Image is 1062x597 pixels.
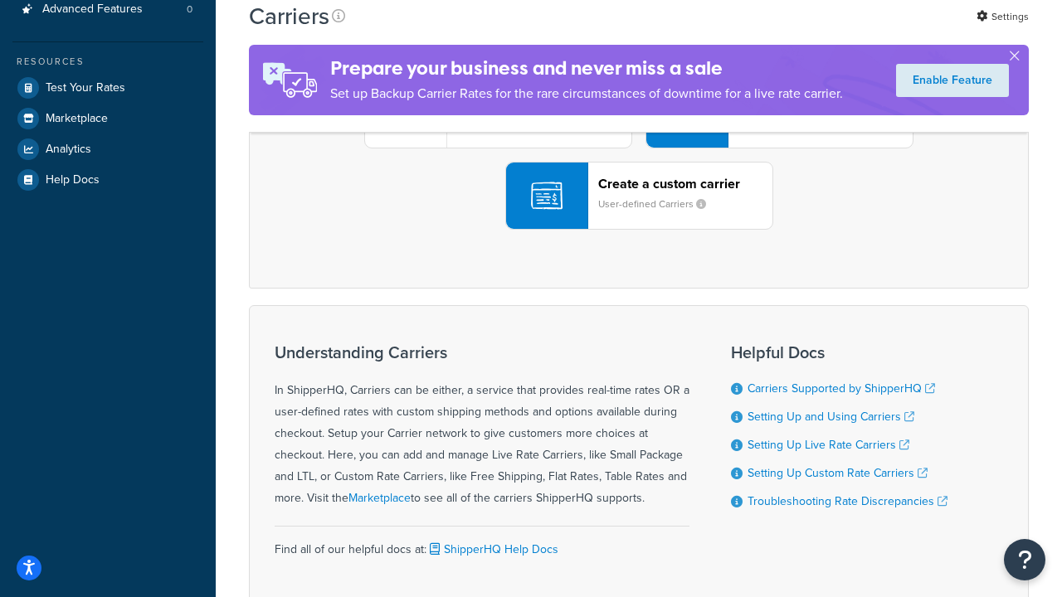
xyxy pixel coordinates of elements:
a: ShipperHQ Help Docs [426,541,558,558]
h4: Prepare your business and never miss a sale [330,55,843,82]
span: Test Your Rates [46,81,125,95]
img: icon-carrier-custom-c93b8a24.svg [531,180,563,211]
a: Setting Up Live Rate Carriers [748,436,909,454]
a: Analytics [12,134,203,164]
button: Create a custom carrierUser-defined Carriers [505,162,773,230]
h3: Understanding Carriers [275,343,689,362]
div: Find all of our helpful docs at: [275,526,689,561]
a: Help Docs [12,165,203,195]
span: Help Docs [46,173,100,187]
small: User-defined Carriers [598,197,719,211]
span: 0 [187,2,192,17]
header: Create a custom carrier [598,176,772,192]
img: ad-rules-rateshop-fe6ec290ccb7230408bd80ed9643f0289d75e0ffd9eb532fc0e269fcd187b520.png [249,45,330,115]
a: Test Your Rates [12,73,203,103]
a: Setting Up and Using Carriers [748,408,914,425]
span: Marketplace [46,112,108,126]
span: Analytics [46,143,91,157]
h3: Helpful Docs [731,343,948,362]
div: In ShipperHQ, Carriers can be either, a service that provides real-time rates OR a user-defined r... [275,343,689,509]
a: Enable Feature [896,64,1009,97]
button: Open Resource Center [1004,539,1045,580]
a: Troubleshooting Rate Discrepancies [748,493,948,510]
p: Set up Backup Carrier Rates for the rare circumstances of downtime for a live rate carrier. [330,82,843,105]
a: Marketplace [348,489,411,507]
span: Advanced Features [42,2,143,17]
a: Carriers Supported by ShipperHQ [748,380,935,397]
div: Resources [12,55,203,69]
a: Setting Up Custom Rate Carriers [748,464,928,482]
a: Marketplace [12,104,203,133]
a: Settings [977,5,1029,28]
